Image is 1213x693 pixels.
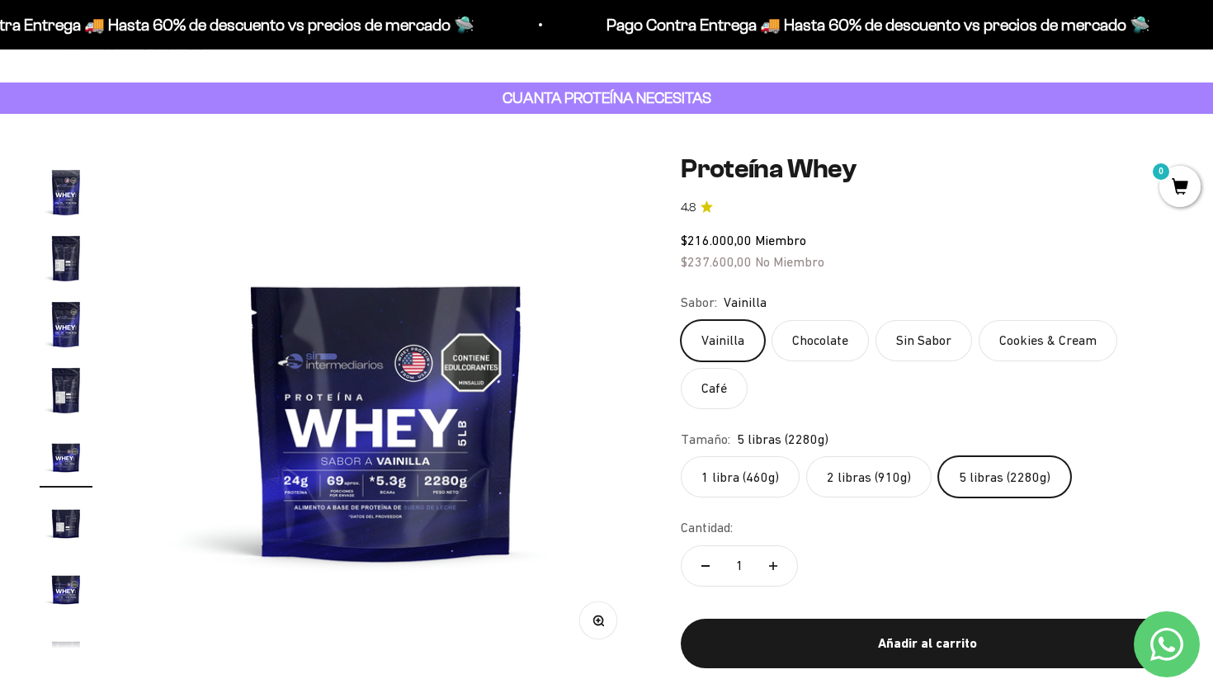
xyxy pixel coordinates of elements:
[1151,162,1171,181] mark: 0
[755,233,806,247] span: Miembro
[714,633,1140,654] div: Añadir al carrito
[682,546,729,586] button: Reducir cantidad
[40,298,92,356] button: Ir al artículo 8
[40,232,92,285] img: Proteína Whey
[40,166,92,224] button: Ir al artículo 6
[681,517,733,539] label: Cantidad:
[269,285,342,313] button: Enviar
[40,628,92,686] button: Ir al artículo 13
[40,496,92,554] button: Ir al artículo 11
[40,364,92,417] img: Proteína Whey
[681,619,1173,668] button: Añadir al carrito
[1159,179,1201,197] a: 0
[724,292,767,313] span: Vainilla
[132,153,641,662] img: Proteína Whey
[20,181,342,210] div: Certificaciones de calidad
[40,628,92,681] img: Proteína Whey
[40,166,92,219] img: Proteína Whey
[681,153,1173,185] h1: Proteína Whey
[40,430,92,488] button: Ir al artículo 10
[20,148,342,177] div: País de origen de ingredientes
[681,199,1173,217] a: 4.84.8 de 5.0 estrellas
[20,214,342,243] div: Comparativa con otros productos similares
[40,430,92,483] img: Proteína Whey
[40,496,92,549] img: Proteína Whey
[40,232,92,290] button: Ir al artículo 7
[681,292,717,313] legend: Sabor:
[681,254,752,269] span: $237.600,00
[20,115,342,144] div: Detalles sobre ingredientes "limpios"
[681,233,752,247] span: $216.000,00
[681,429,730,450] legend: Tamaño:
[40,298,92,351] img: Proteína Whey
[271,285,340,313] span: Enviar
[681,199,696,217] span: 4.8
[40,364,92,422] button: Ir al artículo 9
[40,562,92,615] img: Proteína Whey
[749,546,797,586] button: Aumentar cantidad
[20,26,342,101] p: Para decidirte a comprar este suplemento, ¿qué información específica sobre su pureza, origen o c...
[737,429,828,450] span: 5 libras (2280g)
[755,254,824,269] span: No Miembro
[503,89,711,106] strong: CUANTA PROTEÍNA NECESITAS
[606,12,1149,38] p: Pago Contra Entrega 🚚 Hasta 60% de descuento vs precios de mercado 🛸
[40,562,92,620] button: Ir al artículo 12
[54,248,340,276] input: Otra (por favor especifica)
